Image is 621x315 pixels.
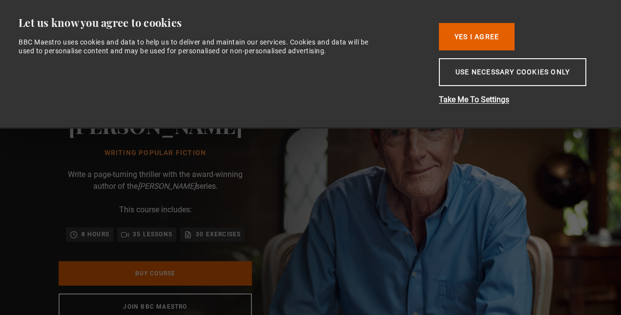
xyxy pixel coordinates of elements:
[439,94,595,106] button: Take Me To Settings
[59,169,252,192] p: Write a page-turning thriller with the award-winning author of the series.
[68,149,243,157] h1: Writing Popular Fiction
[19,16,424,30] div: Let us know you agree to cookies
[68,112,243,137] h2: [PERSON_NAME]
[119,204,192,216] p: This course includes:
[82,229,109,239] p: 8 hours
[133,229,172,239] p: 35 lessons
[196,229,241,239] p: 30 exercises
[59,261,252,286] a: Buy Course
[439,58,586,86] button: Use necessary cookies only
[138,181,196,191] i: [PERSON_NAME]
[19,38,383,55] div: BBC Maestro uses cookies and data to help us to deliver and maintain our services. Cookies and da...
[439,23,515,50] button: Yes I Agree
